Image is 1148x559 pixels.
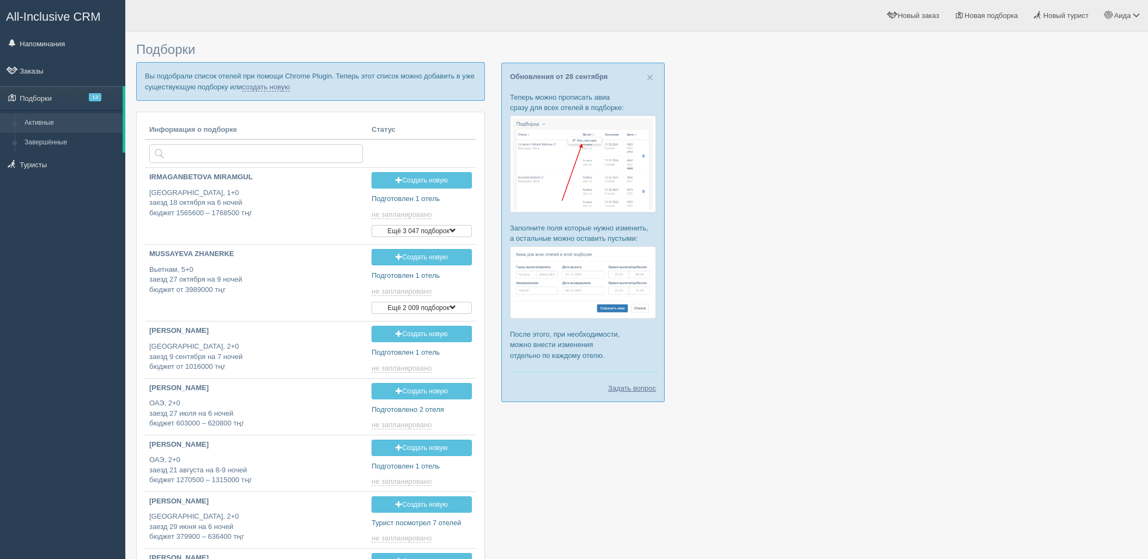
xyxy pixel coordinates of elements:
span: не запланировано [372,210,432,219]
a: Создать новую [372,249,472,265]
p: [PERSON_NAME] [149,440,363,450]
p: IRMAGANBETOVA MIRAMGUL [149,172,363,183]
p: [PERSON_NAME] [149,496,363,507]
a: не запланировано [372,210,434,219]
a: Создать новую [372,383,472,399]
a: MUSSAYEVA ZHANERKE Вьетнам, 5+0заезд 27 октября на 9 ночейбюджет от 3989000 тңг [145,245,367,304]
a: Завершённые [20,133,123,153]
span: не запланировано [372,534,432,543]
span: Новый заказ [898,11,939,20]
a: не запланировано [372,287,434,296]
span: не запланировано [372,364,432,373]
p: ОАЭ, 2+0 заезд 21 августа на 8-9 ночей бюджет 1270500 – 1315000 тңг [149,455,363,485]
span: 13 [89,93,101,101]
a: не запланировано [372,364,434,373]
p: [PERSON_NAME] [149,383,363,393]
p: [PERSON_NAME] [149,326,363,336]
a: создать новую [242,83,290,92]
a: IRMAGANBETOVA MIRAMGUL [GEOGRAPHIC_DATA], 1+0заезд 18 октября на 6 ночейбюджет 1565600 – 1768500 тңг [145,168,367,227]
input: Поиск по стране или туристу [149,144,363,163]
img: %D0%BF%D0%BE%D0%B4%D0%B1%D0%BE%D1%80%D0%BA%D0%B0-%D0%B0%D0%B2%D0%B8%D0%B0-2-%D1%81%D1%80%D0%BC-%D... [510,246,656,319]
a: Создать новую [372,172,472,189]
span: не запланировано [372,421,432,429]
img: %D0%BF%D0%BE%D0%B4%D0%B1%D0%BE%D1%80%D0%BA%D0%B0-%D0%B0%D0%B2%D0%B8%D0%B0-1-%D1%81%D1%80%D0%BC-%D... [510,116,656,212]
p: Турист посмотрел 7 отелей [372,518,472,528]
span: не запланировано [372,287,432,296]
span: Новый турист [1043,11,1089,20]
p: Подготовлен 1 отель [372,271,472,281]
span: Подборки [136,42,195,57]
span: Новая подборка [964,11,1018,20]
a: [PERSON_NAME] ОАЭ, 2+0заезд 27 июля на 6 ночейбюджет 603000 – 620800 тңг [145,379,367,434]
span: не запланировано [372,477,432,486]
a: [PERSON_NAME] [GEOGRAPHIC_DATA], 2+0заезд 29 июня на 6 ночейбюджет 379900 – 636400 тңг [145,492,367,547]
span: × [647,71,653,83]
a: Активные [20,113,123,133]
p: Подготовлен 1 отель [372,194,472,204]
a: не запланировано [372,477,434,486]
a: Обновления от 28 сентября [510,72,608,81]
p: После этого, при необходимости, можно внести изменения отдельно по каждому отелю. [510,329,656,360]
a: [PERSON_NAME] ОАЭ, 2+0заезд 21 августа на 8-9 ночейбюджет 1270500 – 1315000 тңг [145,435,367,490]
a: Создать новую [372,440,472,456]
button: Ещё 3 047 подборок [372,225,472,237]
a: Создать новую [372,326,472,342]
p: ОАЭ, 2+0 заезд 27 июля на 6 ночей бюджет 603000 – 620800 тңг [149,398,363,429]
th: Информация о подборке [145,120,367,140]
span: All-Inclusive CRM [6,10,101,23]
p: [GEOGRAPHIC_DATA], 2+0 заезд 29 июня на 6 ночей бюджет 379900 – 636400 тңг [149,512,363,542]
p: Подготовлено 2 отеля [372,405,472,415]
th: Статус [367,120,476,140]
p: Вы подобрали список отелей при помощи Chrome Plugin. Теперь этот список можно добавить в уже суще... [136,62,485,100]
p: [GEOGRAPHIC_DATA], 1+0 заезд 18 октября на 6 ночей бюджет 1565600 – 1768500 тңг [149,188,363,218]
p: MUSSAYEVA ZHANERKE [149,249,363,259]
p: [GEOGRAPHIC_DATA], 2+0 заезд 9 сентября на 7 ночей бюджет от 1016000 тңг [149,342,363,372]
button: Close [647,71,653,83]
a: All-Inclusive CRM [1,1,125,31]
a: Задать вопрос [608,383,656,393]
p: Теперь можно прописать авиа сразу для всех отелей в подборке: [510,92,656,113]
a: не запланировано [372,421,434,429]
p: Подготовлен 1 отель [372,461,472,472]
a: Создать новую [372,496,472,513]
button: Ещё 2 009 подборок [372,302,472,314]
p: Подготовлен 1 отель [372,348,472,358]
a: [PERSON_NAME] [GEOGRAPHIC_DATA], 2+0заезд 9 сентября на 7 ночейбюджет от 1016000 тңг [145,321,367,376]
p: Вьетнам, 5+0 заезд 27 октября на 9 ночей бюджет от 3989000 тңг [149,265,363,295]
span: Аида [1114,11,1131,20]
p: Заполните поля которые нужно изменить, а остальные можно оставить пустыми: [510,223,656,244]
a: не запланировано [372,534,434,543]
